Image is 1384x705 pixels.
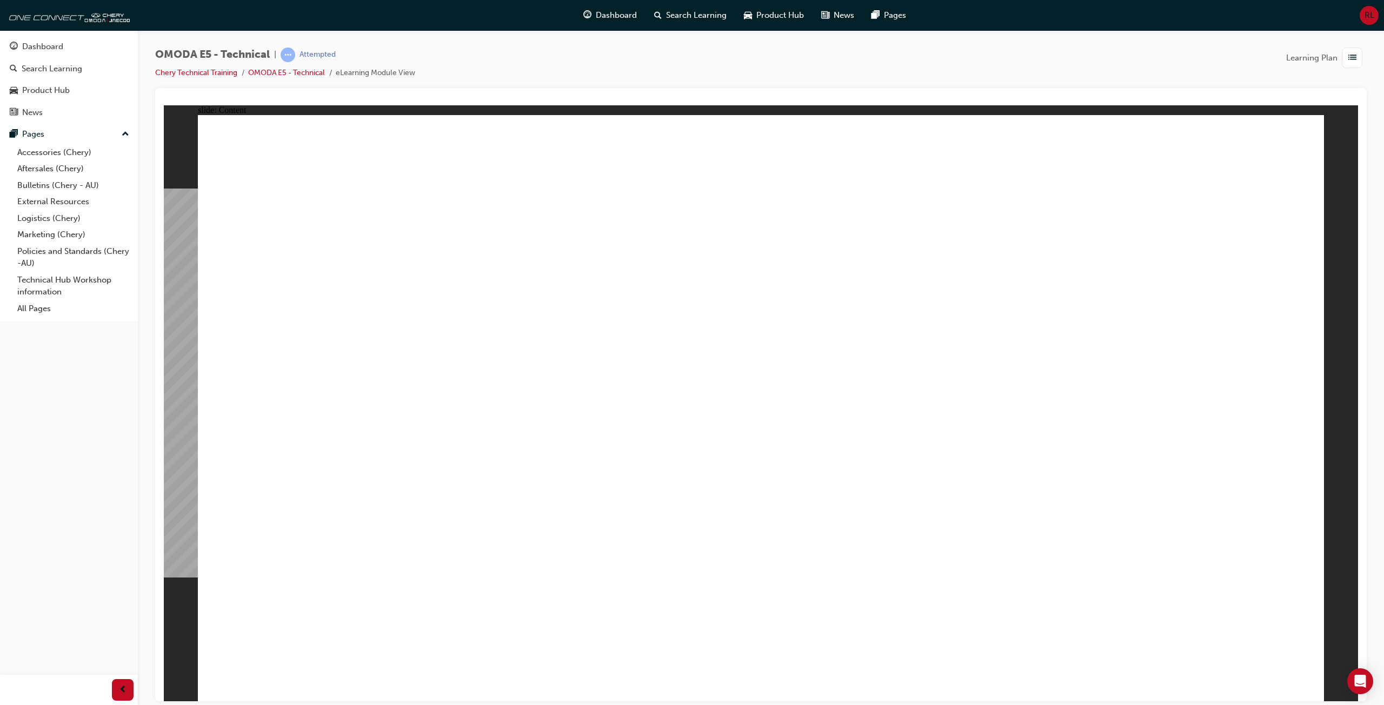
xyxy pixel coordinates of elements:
[4,37,134,57] a: Dashboard
[5,4,130,26] img: oneconnect
[4,80,134,100] a: Product Hub
[22,106,43,119] div: News
[119,683,127,697] span: prev-icon
[22,128,44,140] div: Pages
[13,144,134,161] a: Accessories (Chery)
[863,4,915,26] a: pages-iconPages
[10,64,17,74] span: search-icon
[300,50,336,60] div: Attempted
[10,86,18,96] span: car-icon
[13,177,134,194] a: Bulletins (Chery - AU)
[22,41,63,53] div: Dashboard
[666,9,727,22] span: Search Learning
[13,300,134,317] a: All Pages
[4,124,134,144] button: Pages
[1286,48,1367,68] button: Learning Plan
[1286,52,1338,64] span: Learning Plan
[13,160,134,177] a: Aftersales (Chery)
[10,42,18,52] span: guage-icon
[122,127,129,142] span: up-icon
[4,35,134,124] button: DashboardSearch LearningProduct HubNews
[248,68,325,77] a: OMODA E5 - Technical
[22,63,82,75] div: Search Learning
[871,9,880,22] span: pages-icon
[596,9,637,22] span: Dashboard
[281,48,295,62] span: learningRecordVerb_ATTEMPT-icon
[744,9,752,22] span: car-icon
[1347,668,1373,694] div: Open Intercom Messenger
[13,272,134,300] a: Technical Hub Workshop information
[821,9,829,22] span: news-icon
[575,4,646,26] a: guage-iconDashboard
[1360,6,1379,25] button: RL
[22,84,70,97] div: Product Hub
[155,68,237,77] a: Chery Technical Training
[583,9,591,22] span: guage-icon
[155,49,270,61] span: OMODA E5 - Technical
[336,67,415,79] li: eLearning Module View
[1348,51,1356,65] span: list-icon
[13,193,134,210] a: External Resources
[274,49,276,61] span: |
[10,108,18,118] span: news-icon
[13,210,134,227] a: Logistics (Chery)
[646,4,735,26] a: search-iconSearch Learning
[834,9,854,22] span: News
[4,59,134,79] a: Search Learning
[654,9,662,22] span: search-icon
[13,243,134,272] a: Policies and Standards (Chery -AU)
[735,4,813,26] a: car-iconProduct Hub
[884,9,906,22] span: Pages
[1365,9,1374,22] span: RL
[10,130,18,139] span: pages-icon
[813,4,863,26] a: news-iconNews
[4,103,134,123] a: News
[756,9,804,22] span: Product Hub
[13,226,134,243] a: Marketing (Chery)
